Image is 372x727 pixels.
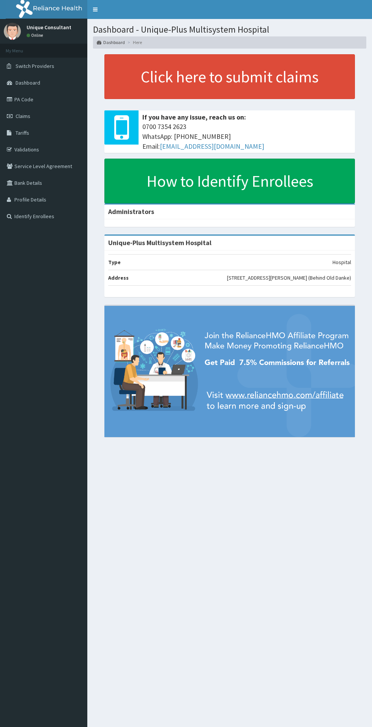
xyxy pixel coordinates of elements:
[16,79,40,86] span: Dashboard
[227,274,351,282] p: [STREET_ADDRESS][PERSON_NAME] (Behind Old Danke)
[108,207,154,216] b: Administrators
[93,25,366,35] h1: Dashboard - Unique-Plus Multisystem Hospital
[16,113,30,120] span: Claims
[333,258,351,266] p: Hospital
[104,306,355,437] img: provider-team-banner.png
[142,122,351,151] span: 0700 7354 2623 WhatsApp: [PHONE_NUMBER] Email:
[16,63,54,69] span: Switch Providers
[16,129,29,136] span: Tariffs
[97,39,125,46] a: Dashboard
[160,142,264,151] a: [EMAIL_ADDRESS][DOMAIN_NAME]
[108,238,211,247] strong: Unique-Plus Multisystem Hospital
[27,25,71,30] p: Unique Consultant
[108,274,129,281] b: Address
[4,23,21,40] img: User Image
[142,113,246,121] b: If you have any issue, reach us on:
[104,159,355,203] a: How to Identify Enrollees
[104,54,355,99] a: Click here to submit claims
[108,259,121,266] b: Type
[126,39,142,46] li: Here
[27,33,45,38] a: Online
